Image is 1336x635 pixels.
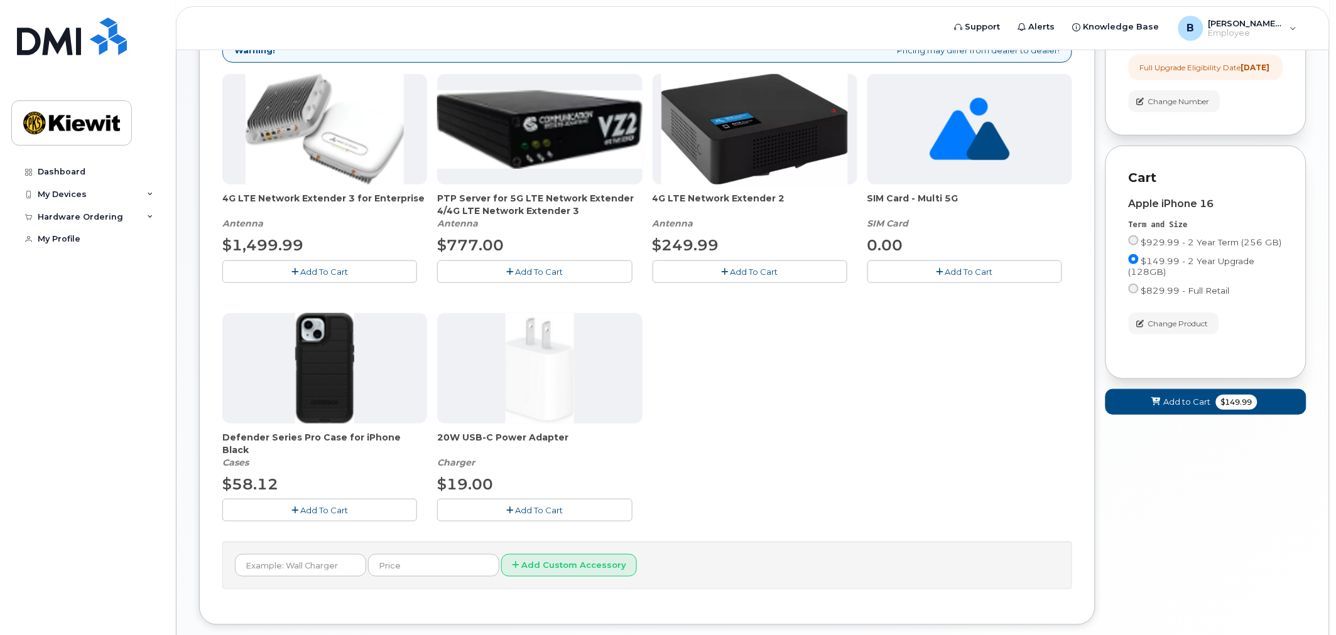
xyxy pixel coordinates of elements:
[1129,312,1219,334] button: Change Product
[222,192,427,217] span: 4G LTE Network Extender 3 for Enterprise
[1208,28,1284,38] span: Employee
[437,90,642,168] img: Casa_Sysem.png
[1148,96,1210,107] span: Change Number
[501,554,637,577] button: Add Custom Accessory
[1241,63,1270,72] strong: [DATE]
[222,499,417,521] button: Add To Cart
[437,431,642,469] div: 20W USB-C Power Adapter
[1164,396,1211,408] span: Add to Cart
[1129,256,1255,277] span: $149.99 - 2 Year Upgrade (128GB)
[661,74,849,184] img: 4glte_extender.png
[1281,580,1327,626] iframe: Messenger Launcher
[235,554,366,577] input: Example: Wall Charger
[1170,16,1306,41] div: Bailey.Stephens
[1129,220,1283,230] div: Term and Size
[1129,198,1283,210] div: Apple iPhone 16
[1141,285,1230,296] span: $829.99 - Full Retail
[300,267,348,277] span: Add To Cart
[1140,62,1270,73] div: Full Upgrade Eligibility Date
[515,505,563,515] span: Add To Cart
[222,457,249,468] em: Cases
[1083,21,1159,33] span: Knowledge Base
[437,260,632,282] button: Add To Cart
[1141,237,1282,247] span: $929.99 - 2 Year Term (256 GB)
[867,260,1062,282] button: Add To Cart
[1216,395,1257,410] span: $149.99
[506,313,574,424] img: apple20w.jpg
[437,218,478,229] em: Antenna
[1187,21,1195,36] span: B
[1129,169,1283,187] p: Cart
[437,192,642,217] span: PTP Server for 5G LTE Network Extender 4/4G LTE Network Extender 3
[867,218,909,229] em: SIM Card
[867,192,1072,230] div: SIM Card - Multi 5G
[730,267,778,277] span: Add To Cart
[300,505,348,515] span: Add To Cart
[653,236,719,254] span: $249.99
[234,45,275,56] strong: Warning!
[222,475,278,493] span: $58.12
[368,554,499,577] input: Price
[1105,389,1306,415] button: Add to Cart $149.99
[867,192,1072,217] span: SIM Card - Multi 5G
[222,236,303,254] span: $1,499.99
[295,313,354,424] img: defenderiphone14.png
[946,14,1009,40] a: Support
[222,431,427,456] span: Defender Series Pro Case for iPhone Black
[222,38,1072,63] div: Pricing may differ from dealer to dealer!
[437,457,475,468] em: Charger
[1129,90,1220,112] button: Change Number
[1064,14,1168,40] a: Knowledge Base
[653,192,857,230] div: 4G LTE Network Extender 2
[1208,18,1284,28] span: [PERSON_NAME].[PERSON_NAME]
[515,267,563,277] span: Add To Cart
[1129,254,1139,264] input: $149.99 - 2 Year Upgrade (128GB)
[222,192,427,230] div: 4G LTE Network Extender 3 for Enterprise
[945,267,993,277] span: Add To Cart
[222,218,263,229] em: Antenna
[653,218,693,229] em: Antenna
[653,192,857,217] span: 4G LTE Network Extender 2
[1129,284,1139,294] input: $829.99 - Full Retail
[1009,14,1064,40] a: Alerts
[1029,21,1055,33] span: Alerts
[653,260,847,282] button: Add To Cart
[1148,318,1208,329] span: Change Product
[930,74,1009,184] img: no_image_found-2caef05468ed5679b831cfe6fc140e25e0c280774317ffc20a367ab7fd17291e.png
[437,499,632,521] button: Add To Cart
[437,192,642,230] div: PTP Server for 5G LTE Network Extender 4/4G LTE Network Extender 3
[246,74,404,184] img: casa.png
[437,431,642,456] span: 20W USB-C Power Adapter
[965,21,1001,33] span: Support
[222,431,427,469] div: Defender Series Pro Case for iPhone Black
[437,475,493,493] span: $19.00
[1129,235,1139,245] input: $929.99 - 2 Year Term (256 GB)
[222,260,417,282] button: Add To Cart
[867,236,903,254] span: 0.00
[437,236,504,254] span: $777.00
